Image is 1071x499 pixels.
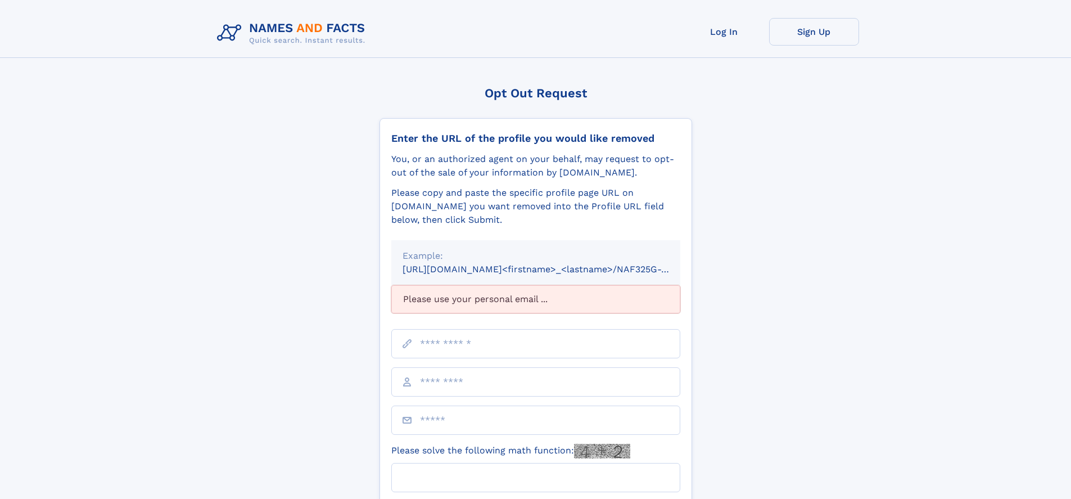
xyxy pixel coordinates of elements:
div: Please use your personal email ... [391,285,680,313]
label: Please solve the following math function: [391,444,630,458]
div: Opt Out Request [379,86,692,100]
a: Log In [679,18,769,46]
div: Enter the URL of the profile you would like removed [391,132,680,145]
img: Logo Names and Facts [213,18,374,48]
div: Example: [403,249,669,263]
small: [URL][DOMAIN_NAME]<firstname>_<lastname>/NAF325G-xxxxxxxx [403,264,702,275]
div: You, or an authorized agent on your behalf, may request to opt-out of the sale of your informatio... [391,152,680,179]
a: Sign Up [769,18,859,46]
div: Please copy and paste the specific profile page URL on [DOMAIN_NAME] you want removed into the Pr... [391,186,680,227]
